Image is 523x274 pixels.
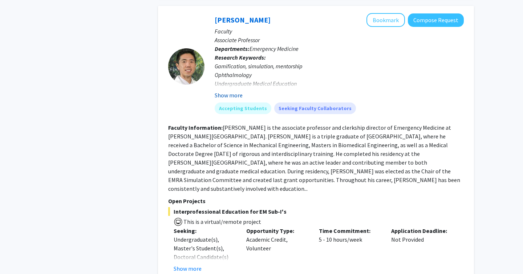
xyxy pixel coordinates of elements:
button: Show more [215,91,243,100]
div: 5 - 10 hours/week [313,226,386,273]
b: Research Keywords: [215,54,266,61]
button: Compose Request to Xiao Chi Zhang [408,13,464,27]
fg-read-more: [PERSON_NAME] is the associate professor and clerkship director of Emergency Medicine at [PERSON_... [168,124,460,192]
mat-chip: Accepting Students [215,102,271,114]
iframe: Chat [5,241,31,269]
div: Gamification, simulation, mentorship Ophthalmology Undergraduate Medical Education Volunteer clinics [215,62,464,97]
b: Departments: [215,45,250,52]
a: [PERSON_NAME] [215,15,271,24]
p: Faculty [215,27,464,36]
span: Emergency Medicine [250,45,299,52]
b: Faculty Information: [168,124,223,131]
span: Interprofessional Education for EM Sub-I's [168,207,464,216]
p: Open Projects [168,197,464,205]
div: Academic Credit, Volunteer [241,226,313,273]
p: Associate Professor [215,36,464,44]
mat-chip: Seeking Faculty Collaborators [274,102,356,114]
span: This is a virtual/remote project [183,218,261,225]
div: Not Provided [386,226,458,273]
p: Seeking: [174,226,235,235]
button: Show more [174,264,202,273]
p: Time Commitment: [319,226,381,235]
p: Opportunity Type: [246,226,308,235]
button: Add Xiao Chi Zhang to Bookmarks [366,13,405,27]
p: Application Deadline: [391,226,453,235]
